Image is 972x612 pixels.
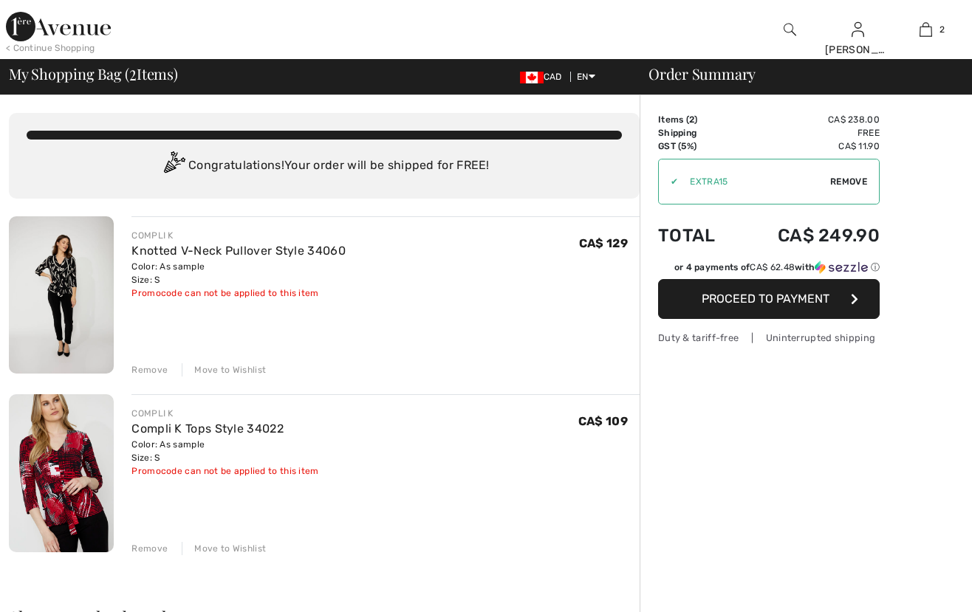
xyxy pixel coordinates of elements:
[159,151,188,181] img: Congratulation2.svg
[182,363,266,377] div: Move to Wishlist
[131,438,318,464] div: Color: As sample Size: S
[784,21,796,38] img: search the website
[131,407,318,420] div: COMPLI K
[6,12,111,41] img: 1ère Avenue
[131,464,318,478] div: Promocode can not be applied to this item
[674,261,880,274] div: or 4 payments of with
[738,126,880,140] td: Free
[893,21,959,38] a: 2
[689,114,694,125] span: 2
[6,41,95,55] div: < Continue Shopping
[738,210,880,261] td: CA$ 249.90
[658,210,738,261] td: Total
[940,23,945,36] span: 2
[182,542,266,555] div: Move to Wishlist
[659,175,678,188] div: ✔
[131,363,168,377] div: Remove
[520,72,544,83] img: Canadian Dollar
[658,126,738,140] td: Shipping
[852,22,864,36] a: Sign In
[658,261,880,279] div: or 4 payments ofCA$ 62.48withSezzle Click to learn more about Sezzle
[658,140,738,153] td: GST (5%)
[852,21,864,38] img: My Info
[131,260,346,286] div: Color: As sample Size: S
[578,414,628,428] span: CA$ 109
[9,394,114,551] img: Compli K Tops Style 34022
[920,21,932,38] img: My Bag
[9,66,178,81] span: My Shopping Bag ( Items)
[131,286,346,300] div: Promocode can not be applied to this item
[738,113,880,126] td: CA$ 238.00
[27,151,622,181] div: Congratulations! Your order will be shipped for FREE!
[9,216,114,374] img: Knotted V-Neck Pullover Style 34060
[830,175,867,188] span: Remove
[520,72,568,82] span: CAD
[577,72,595,82] span: EN
[631,66,963,81] div: Order Summary
[815,261,868,274] img: Sezzle
[579,236,628,250] span: CA$ 129
[825,42,891,58] div: [PERSON_NAME]
[658,113,738,126] td: Items ( )
[658,279,880,319] button: Proceed to Payment
[131,244,346,258] a: Knotted V-Neck Pullover Style 34060
[131,542,168,555] div: Remove
[129,63,137,82] span: 2
[131,422,284,436] a: Compli K Tops Style 34022
[738,140,880,153] td: CA$ 11.90
[131,229,346,242] div: COMPLI K
[658,331,880,345] div: Duty & tariff-free | Uninterrupted shipping
[678,159,830,204] input: Promo code
[702,292,829,306] span: Proceed to Payment
[750,262,795,272] span: CA$ 62.48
